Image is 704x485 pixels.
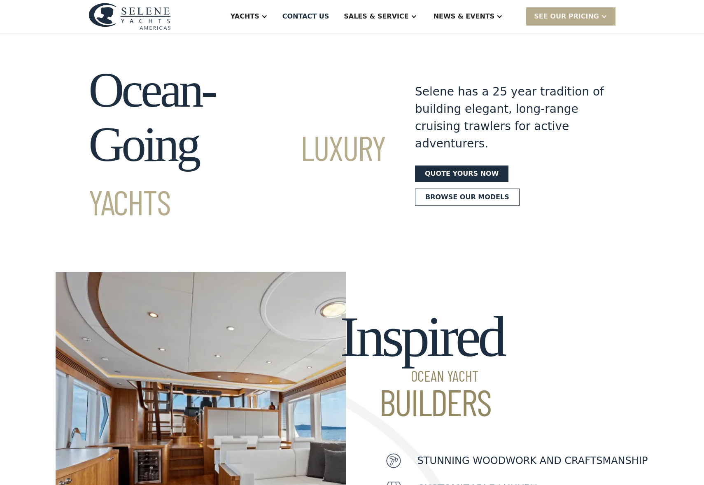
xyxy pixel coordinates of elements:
p: Stunning woodwork and craftsmanship [417,453,648,468]
img: logo [89,3,171,30]
span: Ocean Yacht [340,368,504,383]
h2: Inspired [340,305,504,420]
span: Builders [340,383,504,420]
div: SEE Our Pricing [534,12,599,21]
div: Sales & Service [344,12,408,21]
a: Quote yours now [415,166,508,182]
div: News & EVENTS [434,12,495,21]
span: Luxury Yachts [89,126,385,222]
div: Selene has a 25 year tradition of building elegant, long-range cruising trawlers for active adven... [415,83,604,152]
a: Browse our models [415,189,520,206]
div: Yachts [231,12,259,21]
div: Contact US [282,12,329,21]
div: SEE Our Pricing [526,7,615,25]
h1: Ocean-Going [89,63,385,226]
